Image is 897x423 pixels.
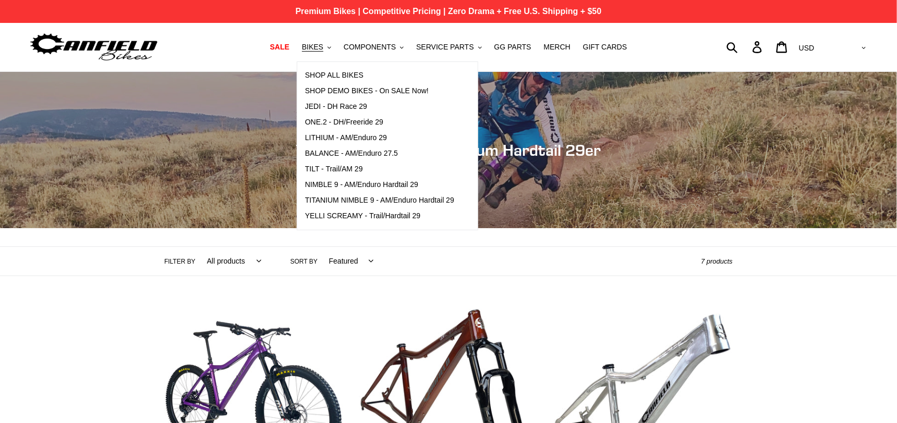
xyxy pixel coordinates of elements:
a: SALE [265,40,295,54]
a: SHOP DEMO BIKES - On SALE Now! [297,83,462,99]
a: BALANCE - AM/Enduro 27.5 [297,146,462,161]
span: TITANIUM NIMBLE 9 - AM/Enduro Hardtail 29 [305,196,454,205]
label: Sort by [290,257,318,266]
span: BIKES [302,43,323,52]
a: TITANIUM NIMBLE 9 - AM/Enduro Hardtail 29 [297,193,462,208]
span: NIMBLE 9 - AM/Enduro Hardtail 29 [305,180,418,189]
a: ONE.2 - DH/Freeride 29 [297,115,462,130]
a: GIFT CARDS [578,40,633,54]
span: GG PARTS [494,43,531,52]
label: Filter by [164,257,196,266]
button: COMPONENTS [338,40,409,54]
span: BALANCE - AM/Enduro 27.5 [305,149,398,158]
a: JEDI - DH Race 29 [297,99,462,115]
span: 7 products [701,257,733,265]
span: MERCH [544,43,571,52]
a: LITHIUM - AM/Enduro 29 [297,130,462,146]
a: MERCH [539,40,576,54]
span: SERVICE PARTS [416,43,474,52]
img: Canfield Bikes [29,31,159,64]
span: SHOP DEMO BIKES - On SALE Now! [305,86,429,95]
input: Search [732,35,759,58]
a: TILT - Trail/AM 29 [297,161,462,177]
a: YELLI SCREAMY - Trail/Hardtail 29 [297,208,462,224]
span: GIFT CARDS [583,43,627,52]
span: LITHIUM - AM/Enduro 29 [305,133,387,142]
span: YELLI SCREAMY - Trail/Hardtail 29 [305,211,421,220]
a: SHOP ALL BIKES [297,68,462,83]
span: JEDI - DH Race 29 [305,102,367,111]
a: GG PARTS [489,40,537,54]
span: YELLI SCREAMY - Aluminum Hardtail 29er [296,141,601,159]
span: SHOP ALL BIKES [305,71,363,80]
span: SALE [270,43,289,52]
span: COMPONENTS [344,43,396,52]
a: NIMBLE 9 - AM/Enduro Hardtail 29 [297,177,462,193]
span: ONE.2 - DH/Freeride 29 [305,118,383,127]
button: SERVICE PARTS [411,40,487,54]
button: BIKES [297,40,336,54]
span: TILT - Trail/AM 29 [305,165,363,173]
